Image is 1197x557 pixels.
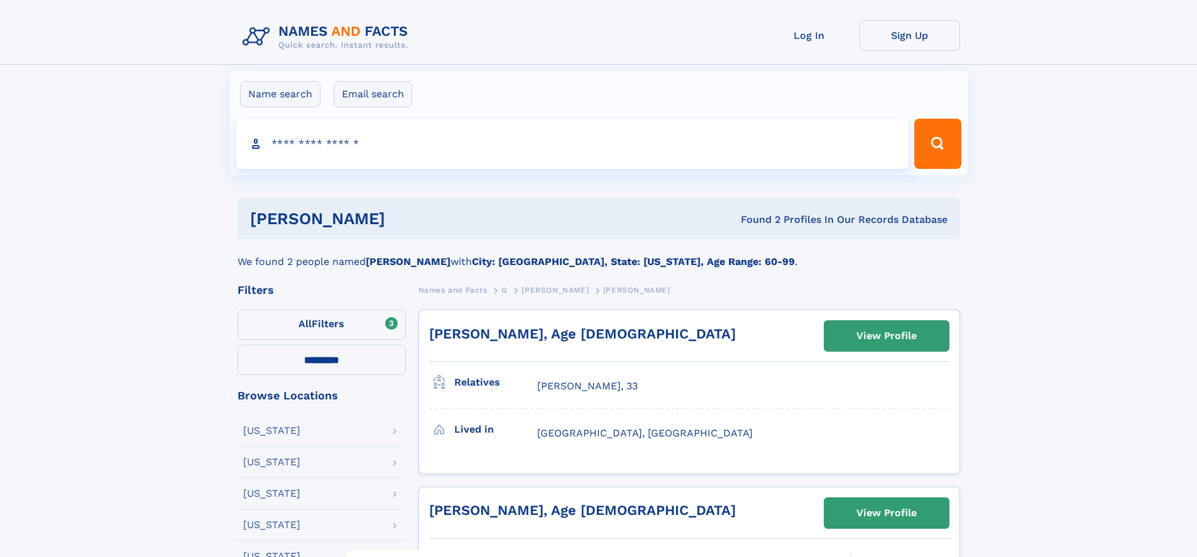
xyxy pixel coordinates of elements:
[238,284,406,296] div: Filters
[454,419,537,440] h3: Lived in
[429,326,736,342] a: [PERSON_NAME], Age [DEMOGRAPHIC_DATA]
[238,239,960,269] div: We found 2 people named with .
[914,119,961,169] button: Search Button
[298,318,312,330] span: All
[238,310,406,340] label: Filters
[334,81,412,107] label: Email search
[860,20,960,51] a: Sign Up
[236,119,909,169] input: search input
[472,256,795,268] b: City: [GEOGRAPHIC_DATA], State: [US_STATE], Age Range: 60-99
[250,211,563,227] h1: [PERSON_NAME]
[238,390,406,401] div: Browse Locations
[243,520,300,530] div: [US_STATE]
[501,282,508,298] a: G
[429,502,736,518] a: [PERSON_NAME], Age [DEMOGRAPHIC_DATA]
[537,427,753,439] span: [GEOGRAPHIC_DATA], [GEOGRAPHIC_DATA]
[240,81,320,107] label: Name search
[563,213,948,227] div: Found 2 Profiles In Our Records Database
[238,20,418,54] img: Logo Names and Facts
[759,20,860,51] a: Log In
[522,286,589,295] span: [PERSON_NAME]
[537,379,638,393] a: [PERSON_NAME], 33
[243,426,300,436] div: [US_STATE]
[418,282,488,298] a: Names and Facts
[243,489,300,499] div: [US_STATE]
[824,321,949,351] a: View Profile
[856,322,917,350] div: View Profile
[243,457,300,467] div: [US_STATE]
[454,372,537,393] h3: Relatives
[856,499,917,527] div: View Profile
[501,286,508,295] span: G
[824,498,949,528] a: View Profile
[366,256,451,268] b: [PERSON_NAME]
[522,282,589,298] a: [PERSON_NAME]
[603,286,670,295] span: [PERSON_NAME]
